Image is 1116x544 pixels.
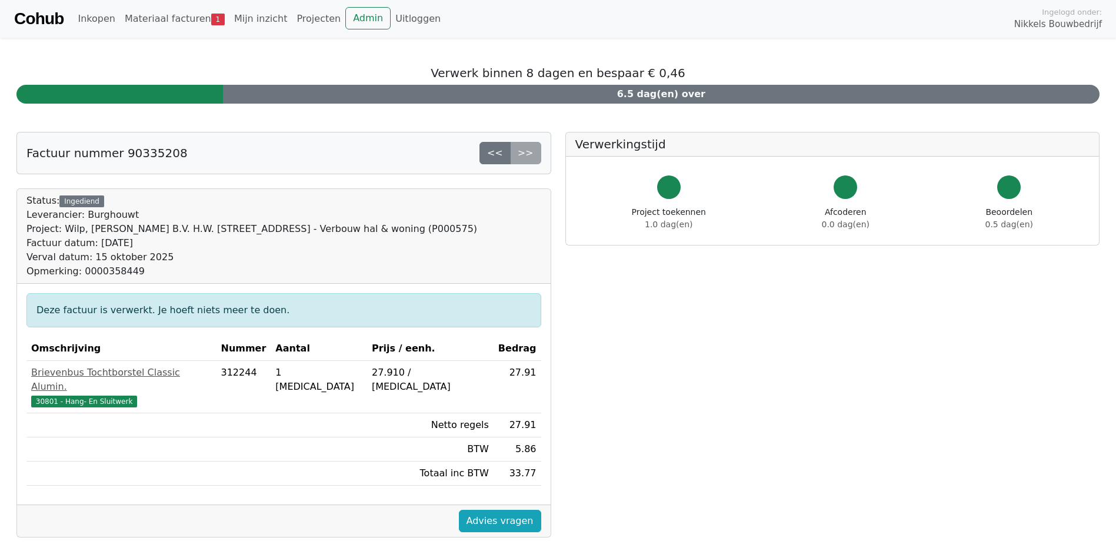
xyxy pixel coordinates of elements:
[73,7,119,31] a: Inkopen
[26,264,477,278] div: Opmerking: 0000358449
[26,194,477,278] div: Status:
[1014,18,1102,31] span: Nikkels Bouwbedrijf
[216,361,271,413] td: 312244
[271,337,367,361] th: Aantal
[1042,6,1102,18] span: Ingelogd onder:
[985,220,1033,229] span: 0.5 dag(en)
[31,396,137,407] span: 30801 - Hang- En Sluitwerk
[367,413,494,437] td: Netto regels
[645,220,692,229] span: 1.0 dag(en)
[211,14,225,25] span: 1
[26,208,477,222] div: Leverancier: Burghouwt
[575,137,1090,151] h5: Verwerkingstijd
[459,510,541,532] a: Advies vragen
[31,366,211,408] a: Brievenbus Tochtborstel Classic Alumin.30801 - Hang- En Sluitwerk
[372,366,489,394] div: 27.910 / [MEDICAL_DATA]
[822,220,870,229] span: 0.0 dag(en)
[26,337,216,361] th: Omschrijving
[494,361,541,413] td: 27.91
[345,7,391,29] a: Admin
[479,142,511,164] a: <<
[229,7,292,31] a: Mijn inzicht
[367,462,494,486] td: Totaal inc BTW
[59,195,104,207] div: Ingediend
[26,146,188,160] h5: Factuur nummer 90335208
[275,366,362,394] div: 1 [MEDICAL_DATA]
[26,222,477,236] div: Project: Wilp, [PERSON_NAME] B.V. H.W. [STREET_ADDRESS] - Verbouw hal & woning (P000575)
[16,66,1100,80] h5: Verwerk binnen 8 dagen en bespaar € 0,46
[14,5,64,33] a: Cohub
[494,462,541,486] td: 33.77
[494,413,541,437] td: 27.91
[31,366,211,394] div: Brievenbus Tochtborstel Classic Alumin.
[985,206,1033,231] div: Beoordelen
[391,7,445,31] a: Uitloggen
[822,206,870,231] div: Afcoderen
[367,437,494,462] td: BTW
[367,337,494,361] th: Prijs / eenh.
[632,206,706,231] div: Project toekennen
[120,7,229,31] a: Materiaal facturen1
[223,85,1100,104] div: 6.5 dag(en) over
[26,293,541,327] div: Deze factuur is verwerkt. Je hoeft niets meer te doen.
[494,437,541,462] td: 5.86
[292,7,345,31] a: Projecten
[26,236,477,250] div: Factuur datum: [DATE]
[494,337,541,361] th: Bedrag
[26,250,477,264] div: Verval datum: 15 oktober 2025
[216,337,271,361] th: Nummer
